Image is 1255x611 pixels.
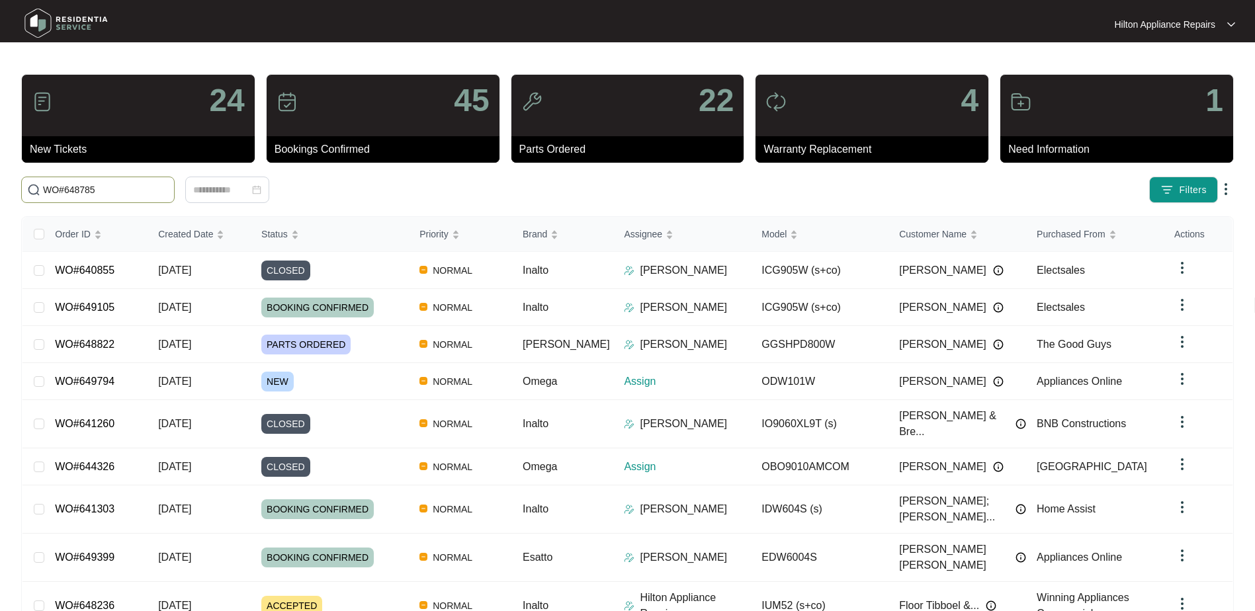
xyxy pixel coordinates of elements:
[640,300,727,315] p: [PERSON_NAME]
[44,217,148,252] th: Order ID
[1179,183,1207,197] span: Filters
[1160,183,1174,196] img: filter icon
[640,337,727,352] p: [PERSON_NAME]
[765,91,787,112] img: icon
[523,600,548,611] span: Inalto
[1037,376,1122,387] span: Appliances Online
[251,217,409,252] th: Status
[158,265,191,276] span: [DATE]
[427,263,478,278] span: NORMAL
[419,266,427,274] img: Vercel Logo
[1016,419,1026,429] img: Info icon
[751,217,888,252] th: Model
[1205,85,1223,116] p: 1
[158,339,191,350] span: [DATE]
[961,85,978,116] p: 4
[624,339,634,350] img: Assigner Icon
[277,91,298,112] img: icon
[1114,18,1215,31] p: Hilton Appliance Repairs
[55,376,114,387] a: WO#649794
[993,339,1004,350] img: Info icon
[158,461,191,472] span: [DATE]
[427,300,478,315] span: NORMAL
[624,552,634,563] img: Assigner Icon
[624,459,751,475] p: Assign
[261,372,294,391] span: NEW
[640,263,727,278] p: [PERSON_NAME]
[55,339,114,350] a: WO#648822
[427,337,478,352] span: NORMAL
[751,326,888,363] td: GGSHPD800W
[1174,297,1190,313] img: dropdown arrow
[158,418,191,429] span: [DATE]
[427,459,478,475] span: NORMAL
[158,227,213,241] span: Created Date
[261,227,288,241] span: Status
[427,501,478,517] span: NORMAL
[899,374,986,389] span: [PERSON_NAME]
[523,265,548,276] span: Inalto
[613,217,751,252] th: Assignee
[899,337,986,352] span: [PERSON_NAME]
[454,85,489,116] p: 45
[1037,339,1111,350] span: The Good Guys
[899,227,967,241] span: Customer Name
[993,376,1004,387] img: Info icon
[523,418,548,429] span: Inalto
[1037,265,1085,276] span: Electsales
[523,376,557,387] span: Omega
[899,493,1009,525] span: [PERSON_NAME]; [PERSON_NAME]...
[427,550,478,565] span: NORMAL
[640,501,727,517] p: [PERSON_NAME]
[624,302,634,313] img: Assigner Icon
[624,374,751,389] p: Assign
[55,551,114,563] a: WO#649399
[27,183,40,196] img: search-icon
[1037,551,1122,563] span: Appliances Online
[427,374,478,389] span: NORMAL
[158,503,191,514] span: [DATE]
[261,298,374,317] span: BOOKING CONFIRMED
[55,227,91,241] span: Order ID
[1010,91,1031,112] img: icon
[1174,414,1190,430] img: dropdown arrow
[419,340,427,348] img: Vercel Logo
[55,503,114,514] a: WO#641303
[409,217,512,252] th: Priority
[1174,499,1190,515] img: dropdown arrow
[1174,260,1190,276] img: dropdown arrow
[993,265,1004,276] img: Info icon
[523,461,557,472] span: Omega
[1037,302,1085,313] span: Electsales
[523,551,552,563] span: Esatto
[261,457,310,477] span: CLOSED
[1037,418,1126,429] span: BNB Constructions
[993,302,1004,313] img: Info icon
[419,553,427,561] img: Vercel Logo
[261,548,374,567] span: BOOKING CONFIRMED
[209,85,244,116] p: 24
[899,300,986,315] span: [PERSON_NAME]
[419,303,427,311] img: Vercel Logo
[523,339,610,350] span: [PERSON_NAME]
[419,419,427,427] img: Vercel Logo
[55,600,114,611] a: WO#648236
[1026,217,1164,252] th: Purchased From
[261,414,310,434] span: CLOSED
[640,550,727,565] p: [PERSON_NAME]
[1016,504,1026,514] img: Info icon
[899,459,986,475] span: [PERSON_NAME]
[1164,217,1233,252] th: Actions
[993,462,1004,472] img: Info icon
[512,217,613,252] th: Brand
[751,363,888,400] td: ODW101W
[419,462,427,470] img: Vercel Logo
[55,265,114,276] a: WO#640855
[158,376,191,387] span: [DATE]
[32,91,53,112] img: icon
[275,142,499,157] p: Bookings Confirmed
[899,408,1009,440] span: [PERSON_NAME] & Bre...
[624,265,634,276] img: Assigner Icon
[55,302,114,313] a: WO#649105
[624,504,634,514] img: Assigner Icon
